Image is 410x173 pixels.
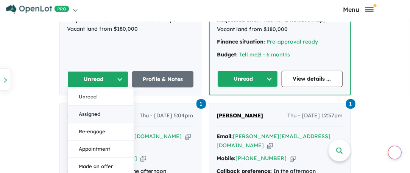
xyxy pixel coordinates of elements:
[288,111,343,120] span: Thu - [DATE] 12:57pm
[217,50,343,59] div: |
[68,88,134,106] button: Unread
[140,111,193,120] span: Thu - [DATE] 5:04pm
[67,16,109,23] strong: Requested info:
[217,111,263,120] a: [PERSON_NAME]
[86,155,137,162] a: [PHONE_NUMBER]
[217,133,331,149] a: [PERSON_NAME][EMAIL_ADDRESS][DOMAIN_NAME]
[132,71,193,87] a: Profile & Notes
[196,98,206,109] a: 1
[290,154,296,162] button: Copy
[267,142,273,150] button: Copy
[346,99,355,109] span: 1
[68,140,134,158] button: Appointment
[217,16,343,34] div: Price-list & Release map, Vacant land from $180,000
[259,51,290,58] a: 3 - 6 months
[240,51,258,58] a: Tell me
[236,155,287,162] a: [PHONE_NUMBER]
[217,38,265,45] strong: Finance situation:
[346,98,355,109] a: 1
[67,16,193,34] div: Price-list & Release map, Vacant land from $180,000
[217,51,238,58] strong: Budget:
[84,133,182,140] a: [EMAIL_ADDRESS][DOMAIN_NAME]
[267,38,318,45] a: Pre-approval ready
[140,154,146,162] button: Copy
[68,106,134,123] button: Assigned
[67,71,129,87] button: Unread
[217,155,236,162] strong: Mobile:
[185,132,191,140] button: Copy
[217,71,278,87] button: Unread
[196,99,206,109] span: 1
[68,123,134,140] button: Re-engage
[217,112,263,119] span: [PERSON_NAME]
[282,71,343,87] a: View details ...
[217,17,259,23] strong: Requested info:
[217,133,233,140] strong: Email:
[6,5,69,14] img: Openlot PRO Logo White
[309,6,408,13] button: Toggle navigation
